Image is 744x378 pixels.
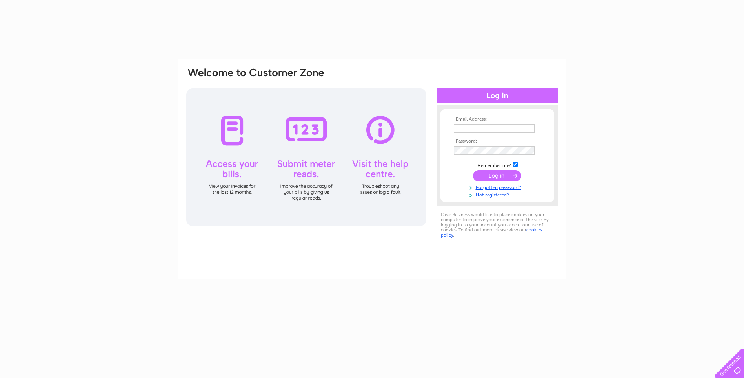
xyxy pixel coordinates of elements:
[454,183,543,191] a: Forgotten password?
[452,161,543,169] td: Remember me?
[452,117,543,122] th: Email Address:
[454,191,543,198] a: Not registered?
[437,208,558,242] div: Clear Business would like to place cookies on your computer to improve your experience of the sit...
[441,227,542,238] a: cookies policy
[452,139,543,144] th: Password:
[473,170,521,181] input: Submit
